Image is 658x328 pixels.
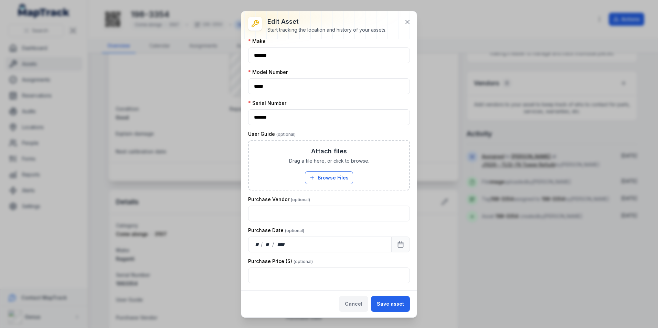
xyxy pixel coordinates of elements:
[267,17,386,26] h3: Edit asset
[391,237,410,252] button: Calendar
[339,296,368,312] button: Cancel
[267,26,386,33] div: Start tracking the location and history of your assets.
[371,296,410,312] button: Save asset
[248,69,288,76] label: Model Number
[289,157,369,164] span: Drag a file here, or click to browse.
[248,38,266,45] label: Make
[272,241,275,248] div: /
[248,196,310,203] label: Purchase Vendor
[248,258,313,265] label: Purchase Price ($)
[248,100,286,107] label: Serial Number
[263,241,273,248] div: month,
[248,227,304,234] label: Purchase Date
[275,241,287,248] div: year,
[254,241,261,248] div: day,
[261,241,263,248] div: /
[311,146,347,156] h3: Attach files
[248,131,296,138] label: User Guide
[305,171,353,184] button: Browse Files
